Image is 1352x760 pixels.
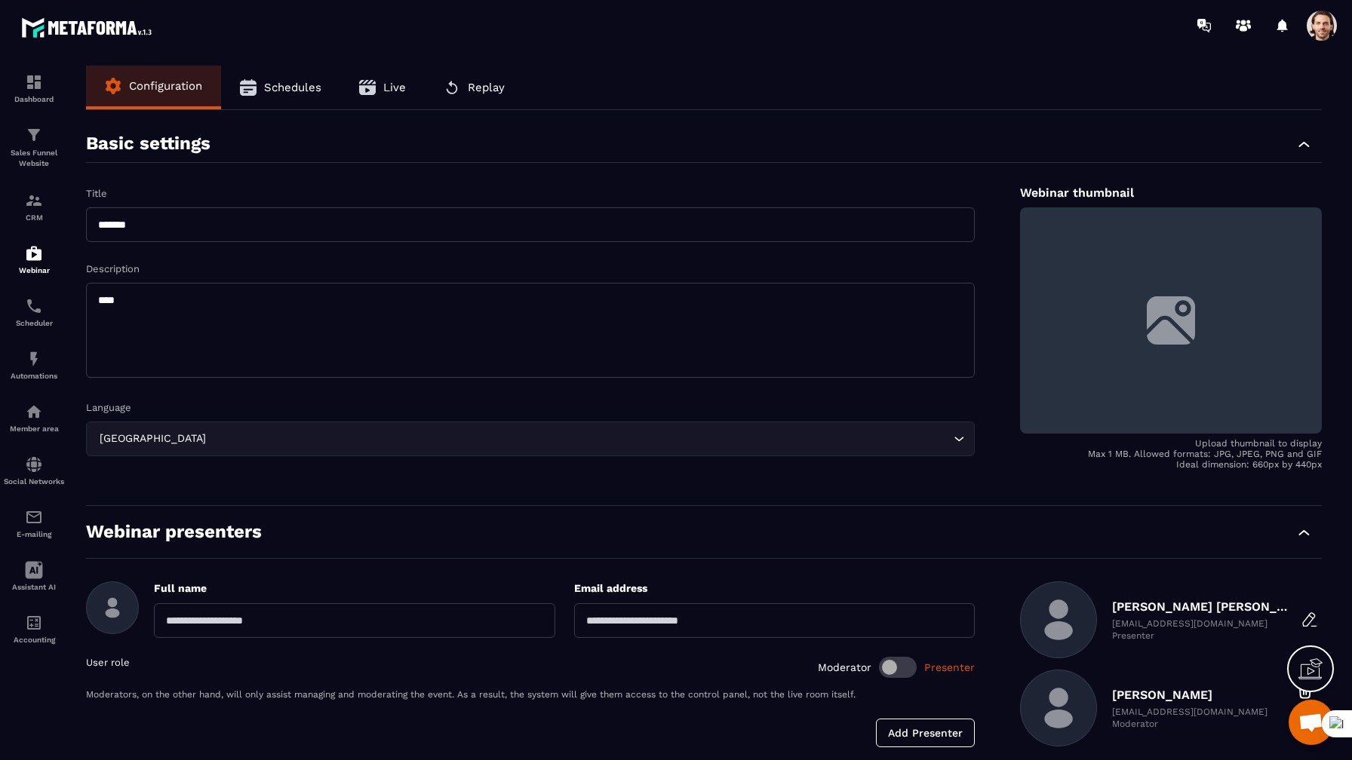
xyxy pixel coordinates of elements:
[25,73,43,91] img: formation
[1112,599,1293,614] p: [PERSON_NAME] [PERSON_NAME]
[4,233,64,286] a: automationsautomationsWebinar
[1020,459,1322,470] p: Ideal dimension: 660px by 440px
[25,403,43,421] img: automations
[25,126,43,144] img: formation
[4,602,64,655] a: accountantaccountantAccounting
[4,477,64,486] p: Social Networks
[876,719,975,747] button: Add Presenter
[4,372,64,380] p: Automations
[25,455,43,473] img: social-network
[4,391,64,444] a: automationsautomationsMember area
[154,581,555,596] p: Full name
[4,148,64,169] p: Sales Funnel Website
[86,657,130,678] p: User role
[25,614,43,632] img: accountant
[340,66,425,109] button: Live
[86,402,131,413] label: Language
[574,581,976,596] p: Email address
[86,66,221,106] button: Configuration
[25,244,43,262] img: automations
[4,530,64,538] p: E-mailing
[4,497,64,550] a: emailemailE-mailing
[264,81,321,94] span: Schedules
[86,188,107,199] label: Title
[1020,449,1322,459] p: Max 1 MB. Allowed formats: JPG, JPEG, PNG and GIF
[4,62,64,115] a: formationformationDashboard
[86,521,262,543] p: Webinar presenters
[21,14,157,41] img: logo
[4,339,64,391] a: automationsautomationsAutomations
[4,319,64,327] p: Scheduler
[4,180,64,233] a: formationformationCRM
[4,266,64,274] p: Webinar
[818,661,871,673] span: Moderator
[4,95,64,103] p: Dashboard
[86,263,140,274] label: Description
[4,636,64,644] p: Accounting
[924,661,975,673] span: Presenter
[4,213,64,222] p: CRM
[25,297,43,315] img: scheduler
[4,583,64,591] p: Assistant AI
[1112,618,1293,629] p: [EMAIL_ADDRESS][DOMAIN_NAME]
[1020,438,1322,449] p: Upload thumbnail to display
[25,192,43,210] img: formation
[25,508,43,526] img: email
[4,424,64,433] p: Member area
[86,421,975,456] div: Search for option
[1020,185,1322,200] p: Webinar thumbnail
[1112,630,1293,641] p: Presenter
[86,689,975,700] p: Moderators, on the other hand, will only assist managing and moderating the event. As a result, t...
[383,81,406,94] span: Live
[425,66,524,109] button: Replay
[25,350,43,368] img: automations
[221,66,340,109] button: Schedules
[4,286,64,339] a: schedulerschedulerScheduler
[4,115,64,180] a: formationformationSales Funnel Website
[96,431,209,447] span: [GEOGRAPHIC_DATA]
[129,79,202,93] span: Configuration
[209,431,950,447] input: Search for option
[1112,706,1267,717] p: [EMAIL_ADDRESS][DOMAIN_NAME]
[1289,700,1334,745] div: Mở cuộc trò chuyện
[4,444,64,497] a: social-networksocial-networkSocial Networks
[1112,719,1267,729] p: Moderator
[86,133,210,155] p: Basic settings
[468,81,505,94] span: Replay
[1112,688,1267,702] p: [PERSON_NAME]
[4,550,64,602] a: Assistant AI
